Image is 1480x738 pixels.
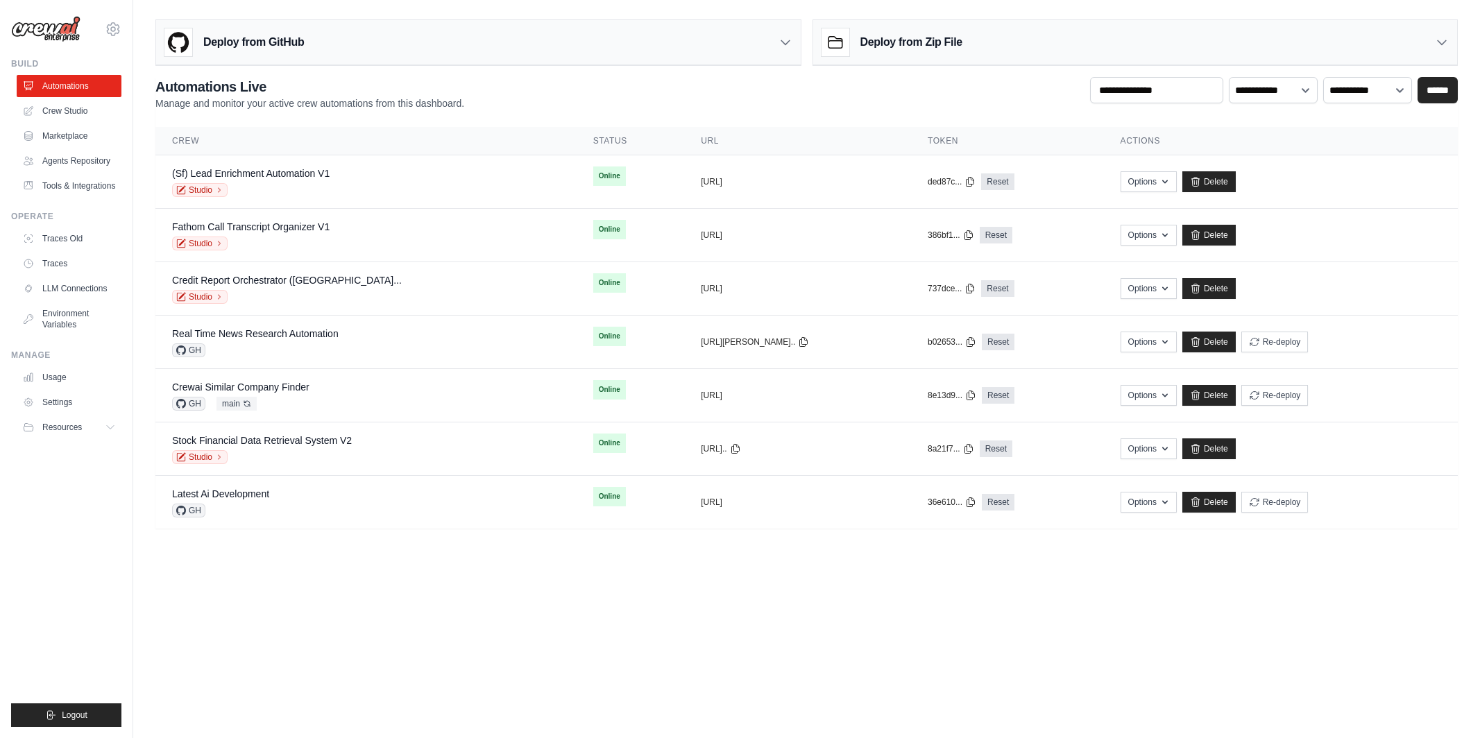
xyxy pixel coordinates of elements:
a: Studio [172,290,228,304]
button: Options [1121,171,1177,192]
a: Crewai Similar Company Finder [172,381,309,393]
a: Usage [17,366,121,388]
button: 386bf1... [928,230,974,241]
a: Studio [172,237,228,250]
div: Build [11,58,121,69]
a: Real Time News Research Automation [172,328,339,339]
span: Resources [42,422,82,433]
h3: Deploy from Zip File [860,34,962,51]
a: Reset [981,173,1014,190]
a: (Sf) Lead Enrichment Automation V1 [172,168,330,179]
button: b02653... [928,336,976,347]
a: Environment Variables [17,302,121,336]
a: Reset [982,334,1014,350]
th: URL [684,127,911,155]
span: main [216,397,257,411]
a: Credit Report Orchestrator ([GEOGRAPHIC_DATA]... [172,275,402,286]
span: GH [172,397,205,411]
a: Delete [1182,332,1236,352]
a: Traces [17,252,121,275]
span: Logout [62,710,87,721]
a: Tools & Integrations [17,175,121,197]
a: Reset [981,280,1014,297]
button: Re-deploy [1241,385,1309,406]
button: ded87c... [928,176,976,187]
span: Online [593,166,626,186]
span: GH [172,343,205,357]
a: Latest Ai Development [172,488,269,499]
a: Delete [1182,278,1236,299]
a: Reset [980,227,1012,243]
a: Delete [1182,438,1236,459]
button: Options [1121,332,1177,352]
span: Online [593,273,626,293]
img: GitHub Logo [164,28,192,56]
a: Studio [172,450,228,464]
a: Delete [1182,385,1236,406]
button: Options [1121,225,1177,246]
button: Resources [17,416,121,438]
span: GH [172,504,205,517]
button: Options [1121,278,1177,299]
p: Manage and monitor your active crew automations from this dashboard. [155,96,464,110]
th: Crew [155,127,577,155]
a: LLM Connections [17,277,121,300]
button: Options [1121,492,1177,513]
button: 8a21f7... [928,443,974,454]
button: Options [1121,385,1177,406]
a: Settings [17,391,121,413]
a: Automations [17,75,121,97]
button: 8e13d9... [928,390,976,401]
span: Online [593,380,626,400]
a: Stock Financial Data Retrieval System V2 [172,435,352,446]
img: Logo [11,16,80,42]
th: Status [577,127,685,155]
h2: Automations Live [155,77,464,96]
span: Online [593,487,626,506]
th: Actions [1104,127,1458,155]
span: Online [593,434,626,453]
div: Manage [11,350,121,361]
h3: Deploy from GitHub [203,34,304,51]
button: 36e610... [928,497,976,508]
th: Token [911,127,1104,155]
a: Reset [980,440,1012,457]
a: Fathom Call Transcript Organizer V1 [172,221,330,232]
button: 737dce... [928,283,976,294]
a: Crew Studio [17,100,121,122]
span: Online [593,327,626,346]
a: Agents Repository [17,150,121,172]
a: Reset [982,494,1014,510]
span: Online [593,220,626,239]
a: Studio [172,183,228,197]
button: Options [1121,438,1177,459]
button: Re-deploy [1241,492,1309,513]
button: [URL][PERSON_NAME].. [701,336,809,347]
div: Operate [11,211,121,222]
a: Marketplace [17,125,121,147]
a: Delete [1182,492,1236,513]
button: Re-deploy [1241,332,1309,352]
button: Logout [11,703,121,727]
a: Delete [1182,171,1236,192]
a: Reset [982,387,1014,404]
a: Traces Old [17,228,121,250]
a: Delete [1182,225,1236,246]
